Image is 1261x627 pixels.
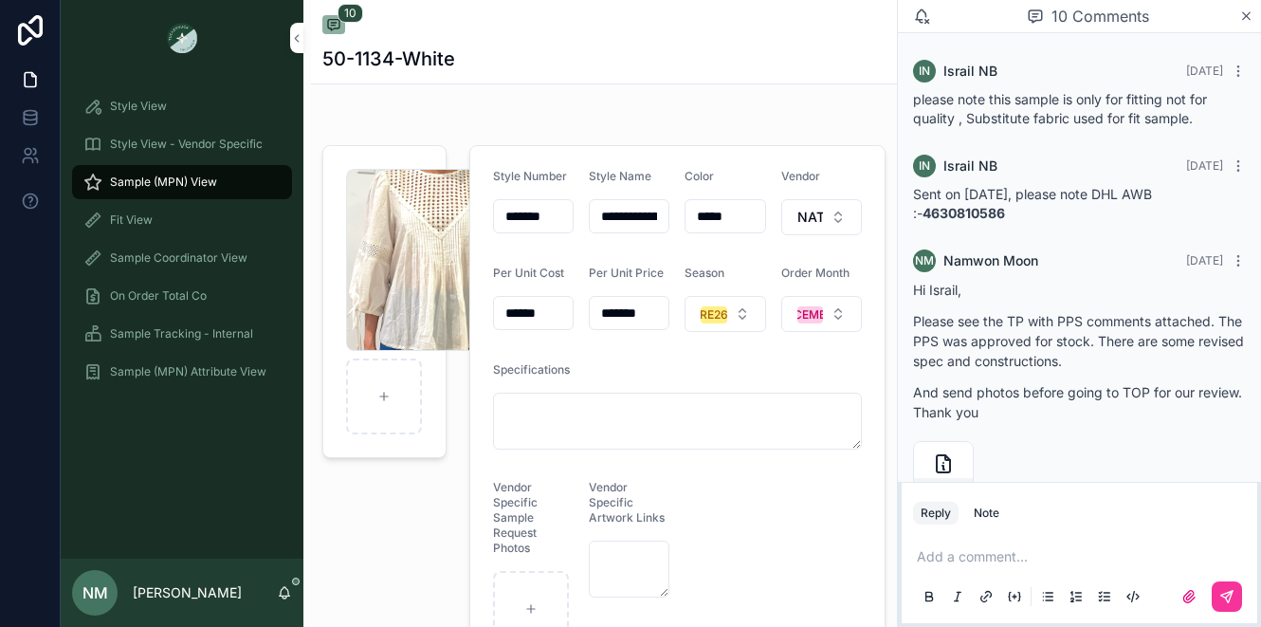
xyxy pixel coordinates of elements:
span: On Order Total Co [110,288,207,304]
button: Select Button [781,199,862,235]
h1: 50-1134-White [322,46,455,72]
span: Vendor [781,169,820,183]
p: [PERSON_NAME] [133,583,242,602]
a: Style View - Vendor Specific [72,127,292,161]
span: Sample (MPN) View [110,175,217,190]
button: Select Button [685,296,765,332]
a: Sample Coordinator View [72,241,292,275]
a: Style View [72,89,292,123]
span: Per Unit Price [589,266,664,280]
div: DECEMBER [778,306,841,323]
span: Vendor Specific Artwork Links [589,480,665,525]
a: Sample Tracking - Internal [72,317,292,351]
div: Note [974,506,999,521]
a: On Order Total Co [72,279,292,313]
span: IN [919,64,930,79]
span: Israil NB [943,157,997,175]
div: RE26 [700,306,728,323]
a: Sample (MPN) View [72,165,292,199]
span: please note this sample is only for fitting not for quality , Substitute fabric used for fit sample. [913,91,1207,126]
span: NM [915,253,934,268]
span: Style View - Vendor Specific [110,137,263,152]
span: Sent on [DATE], please note DHL AWB :- [913,186,1152,221]
span: Per Unit Cost [493,266,564,280]
span: 10 Comments [1051,5,1149,28]
div: scrollable content [61,76,303,414]
span: [DATE] [1186,158,1223,173]
span: Sample (MPN) Attribute View [110,364,266,379]
img: App logo [167,23,197,53]
p: Please see the TP with PPS comments attached. The PPS was approved for stock. There are some revi... [913,311,1246,371]
span: Order Month [781,266,850,280]
strong: 4630810586 [923,205,1005,221]
span: 10 [338,4,363,23]
button: 10 [322,15,345,38]
span: NM [82,581,108,604]
span: Season [685,266,724,280]
span: [DATE] [1186,64,1223,78]
span: Specifications [493,362,570,377]
span: NATH BROTHERS [797,208,823,227]
span: Sample Coordinator View [110,250,247,266]
span: Style Name [589,169,651,183]
span: [DATE] [1186,253,1223,267]
span: Israil NB [943,62,997,81]
span: Style Number [493,169,567,183]
span: Vendor Specific Sample Request Photos [493,480,538,555]
p: Hi Israil, [913,280,1246,300]
button: Reply [913,502,959,525]
span: Style View [110,99,167,114]
a: Sample (MPN) Attribute View [72,355,292,389]
span: Namwon Moon [943,251,1038,270]
span: Sample Tracking - Internal [110,326,253,341]
button: Select Button [781,296,862,332]
span: IN [919,158,930,174]
span: Color [685,169,714,183]
button: Note [966,502,1007,525]
p: And send photos before going to TOP for our review. Thank you [913,382,1246,422]
span: Fit View [110,212,153,228]
a: Fit View [72,203,292,237]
